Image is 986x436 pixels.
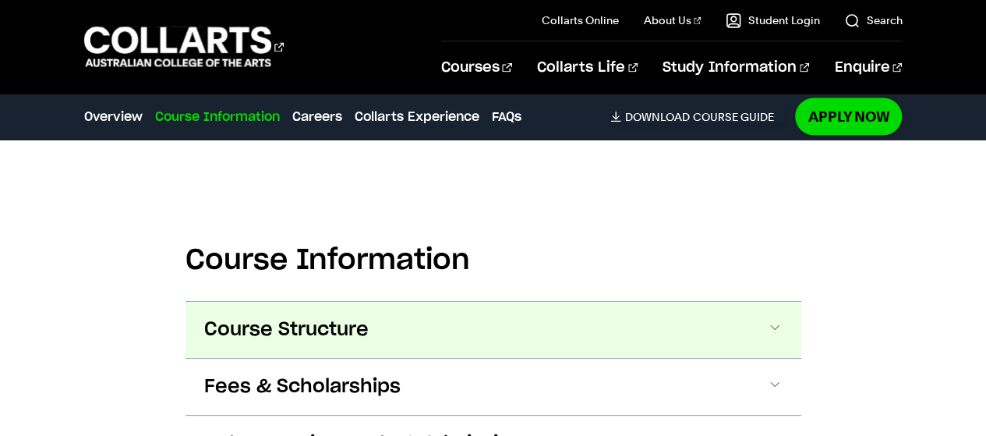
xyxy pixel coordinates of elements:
[155,107,280,126] a: Course Information
[204,317,369,342] span: Course Structure
[610,109,786,123] a: DownloadCourse Guide
[292,107,342,126] a: Careers
[355,107,479,126] a: Collarts Experience
[186,302,801,358] button: Course Structure
[844,12,902,28] a: Search
[834,41,902,93] a: Enquire
[84,24,284,69] div: Go to homepage
[186,243,801,278] h2: Course Information
[663,41,809,93] a: Study Information
[624,109,689,123] span: Download
[441,41,512,93] a: Courses
[492,107,521,126] a: FAQs
[186,359,801,415] button: Fees & Scholarships
[542,12,619,28] a: Collarts Online
[84,107,143,126] a: Overview
[204,374,401,399] span: Fees & Scholarships
[537,41,638,93] a: Collarts Life
[795,97,902,134] a: Apply Now
[726,12,819,28] a: Student Login
[644,12,702,28] a: About Us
